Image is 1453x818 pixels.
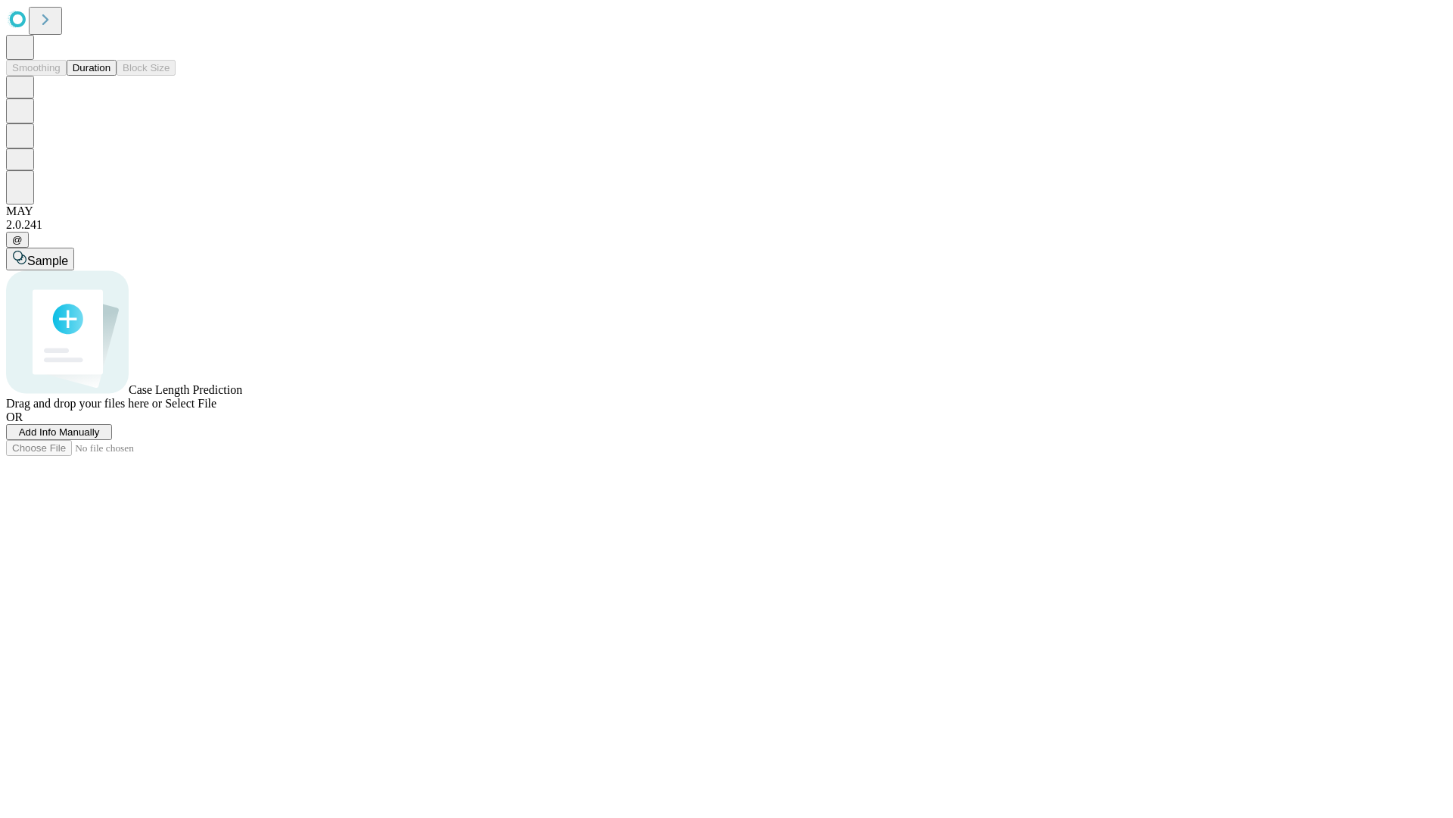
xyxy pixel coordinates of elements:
[6,60,67,76] button: Smoothing
[6,232,29,248] button: @
[117,60,176,76] button: Block Size
[129,383,242,396] span: Case Length Prediction
[6,411,23,423] span: OR
[6,218,1447,232] div: 2.0.241
[19,426,100,438] span: Add Info Manually
[12,234,23,245] span: @
[6,397,162,410] span: Drag and drop your files here or
[6,204,1447,218] div: MAY
[6,248,74,270] button: Sample
[165,397,216,410] span: Select File
[67,60,117,76] button: Duration
[27,254,68,267] span: Sample
[6,424,112,440] button: Add Info Manually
